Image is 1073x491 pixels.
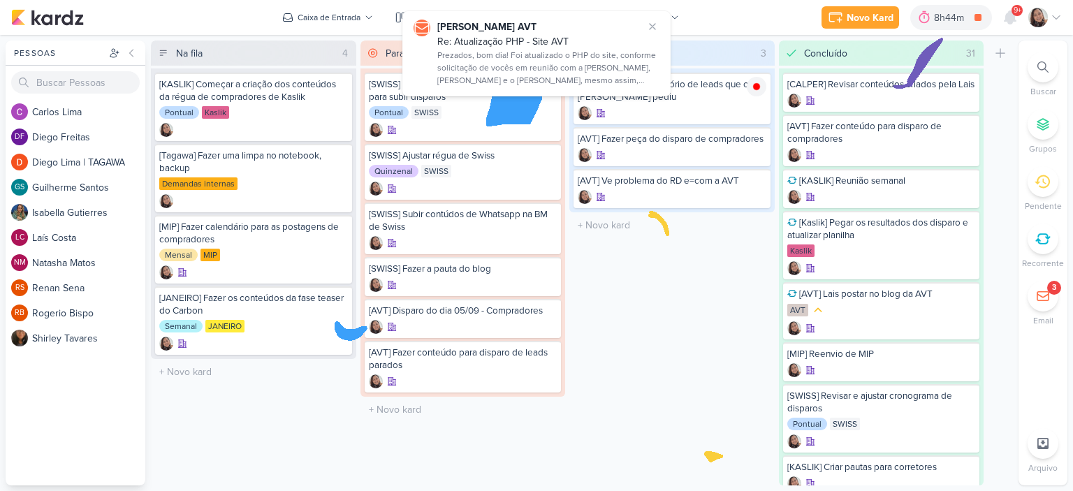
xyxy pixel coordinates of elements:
div: [SWISS] Fazer doc de passo a passo do FFID para subir disparos [369,78,557,103]
img: Sharlene Khoury [159,265,173,279]
div: D i e g o L i m a | T A G A W A [32,155,145,170]
div: [Kaslik] Pegar os resultados dos disparo e atualizar planilha [787,217,976,242]
div: Criador(a): Sharlene Khoury [369,374,383,388]
p: Grupos [1029,142,1057,155]
p: DF [15,133,24,141]
div: SWISS [421,165,451,177]
div: Natasha Matos [11,254,28,271]
div: Criador(a): Sharlene Khoury [159,265,173,279]
div: Renan Sena [11,279,28,296]
div: [SWISS] Ajustar régua de Swiss [369,149,557,162]
div: C a r l o s L i m a [32,105,145,119]
img: Sharlene Khoury [1028,8,1048,27]
div: 3 [755,46,772,61]
img: Sharlene Khoury [787,94,801,108]
p: GS [15,184,24,191]
img: Sharlene Khoury [369,374,383,388]
div: Pessoas [11,47,106,59]
p: Email [1033,314,1053,327]
div: Criador(a): Sharlene Khoury [159,194,173,208]
div: [CALPER] Revisar conteúdos criados pela Lais [787,78,976,91]
div: Criador(a): Sharlene Khoury [787,190,801,204]
img: Sharlene Khoury [578,106,592,120]
div: [AVT] Ve problema do RD e=com a AVT [578,175,766,187]
div: Laís Costa [11,229,28,246]
div: Pontual [159,106,199,119]
div: [SWISS] Subir contúdos de Whatsapp na BM de Swiss [369,208,557,233]
div: [AVT] Fazer conteúdo para disparo de leads parados [369,346,557,372]
div: Criador(a): Sharlene Khoury [787,476,801,490]
img: Sharlene Khoury [159,194,173,208]
div: [SWISS] Fazer a pauta do blog [369,263,557,275]
div: JANEIRO [205,320,244,332]
img: Diego Lima | TAGAWA [11,154,28,170]
img: Sharlene Khoury [787,148,801,162]
img: Sharlene Khoury [787,476,801,490]
div: Criador(a): Sharlene Khoury [578,106,592,120]
p: Buscar [1030,85,1056,98]
div: Kaslik [787,244,815,257]
div: [PERSON_NAME] AVT [437,20,659,34]
img: Shirley Tavares [11,330,28,346]
div: Criador(a): Sharlene Khoury [369,123,383,137]
div: 8h44m [934,10,968,25]
div: R o g e r i o B i s p o [32,306,145,321]
div: [AVT] Fazer peça do disparo de compradores [578,133,766,145]
img: Carlos Lima [11,103,28,120]
img: Sharlene Khoury [787,321,801,335]
div: Criador(a): Sharlene Khoury [578,190,592,204]
div: Guilherme Santos [11,179,28,196]
p: Arquivo [1028,462,1058,474]
input: + Novo kard [154,362,353,382]
div: 4 [337,46,353,61]
p: Pendente [1025,200,1062,212]
div: S h i r l e y T a v a r e s [32,331,145,346]
div: AVT [787,304,808,316]
div: SWISS [830,418,860,430]
div: Demandas internas [159,177,238,190]
div: [AVT] Disparo do dia 05/09 - Compradores [369,305,557,317]
div: Prioridade Média [811,303,825,317]
div: [KASLIK] Começar a criação dos conteúdos da régua de compradores de Kaslik [159,78,348,103]
div: Criador(a): Sharlene Khoury [369,236,383,250]
span: 9+ [1014,5,1021,16]
div: Criador(a): Sharlene Khoury [787,94,801,108]
img: Sharlene Khoury [369,236,383,250]
img: Sharlene Khoury [159,337,173,351]
div: R e n a n S e n a [32,281,145,295]
div: Mensal [159,249,198,261]
div: [KASLIK] Criar pautas para corretores [787,461,976,474]
div: Quinzenal [369,165,418,177]
img: Sharlene Khoury [578,148,592,162]
input: + Novo kard [572,215,772,235]
div: L a í s C o s t a [32,230,145,245]
div: Criador(a): Sharlene Khoury [369,182,383,196]
div: Criador(a): Sharlene Khoury [369,278,383,292]
div: [AVT] Lais postar no blog da AVT [787,288,976,300]
div: [Tagawa] Fazer uma limpa no notebook, backup [159,149,348,175]
div: [KASLIK] Atualizar relatório de leads que o Otávio pediu [578,78,766,103]
img: Sharlene Khoury [369,123,383,137]
button: Novo Kard [822,6,899,29]
li: Ctrl + F [1019,52,1067,98]
img: Sharlene Khoury [159,123,173,137]
div: Criador(a): Sharlene Khoury [578,148,592,162]
div: Prezados, bom dia! Foi atualizado o PHP do site, conforme solicitação de vocês em reunião com a [... [437,49,659,88]
img: Sharlene Khoury [369,182,383,196]
div: Novo Kard [847,10,893,25]
div: Criador(a): Sharlene Khoury [159,337,173,351]
img: kardz.app [11,9,84,26]
img: Sharlene Khoury [787,190,801,204]
div: Criador(a): Sharlene Khoury [787,363,801,377]
p: RB [15,309,24,317]
div: Semanal [159,320,203,332]
div: Criador(a): Sharlene Khoury [787,321,801,335]
p: RS [15,284,24,292]
img: Sharlene Khoury [578,190,592,204]
div: Criador(a): Sharlene Khoury [369,320,383,334]
img: Isabella Gutierres [11,204,28,221]
div: [KASLIK] Reunião semanal [787,175,976,187]
div: Criador(a): Sharlene Khoury [159,123,173,137]
div: Criador(a): Sharlene Khoury [787,148,801,162]
div: Criador(a): Sharlene Khoury [787,261,801,275]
